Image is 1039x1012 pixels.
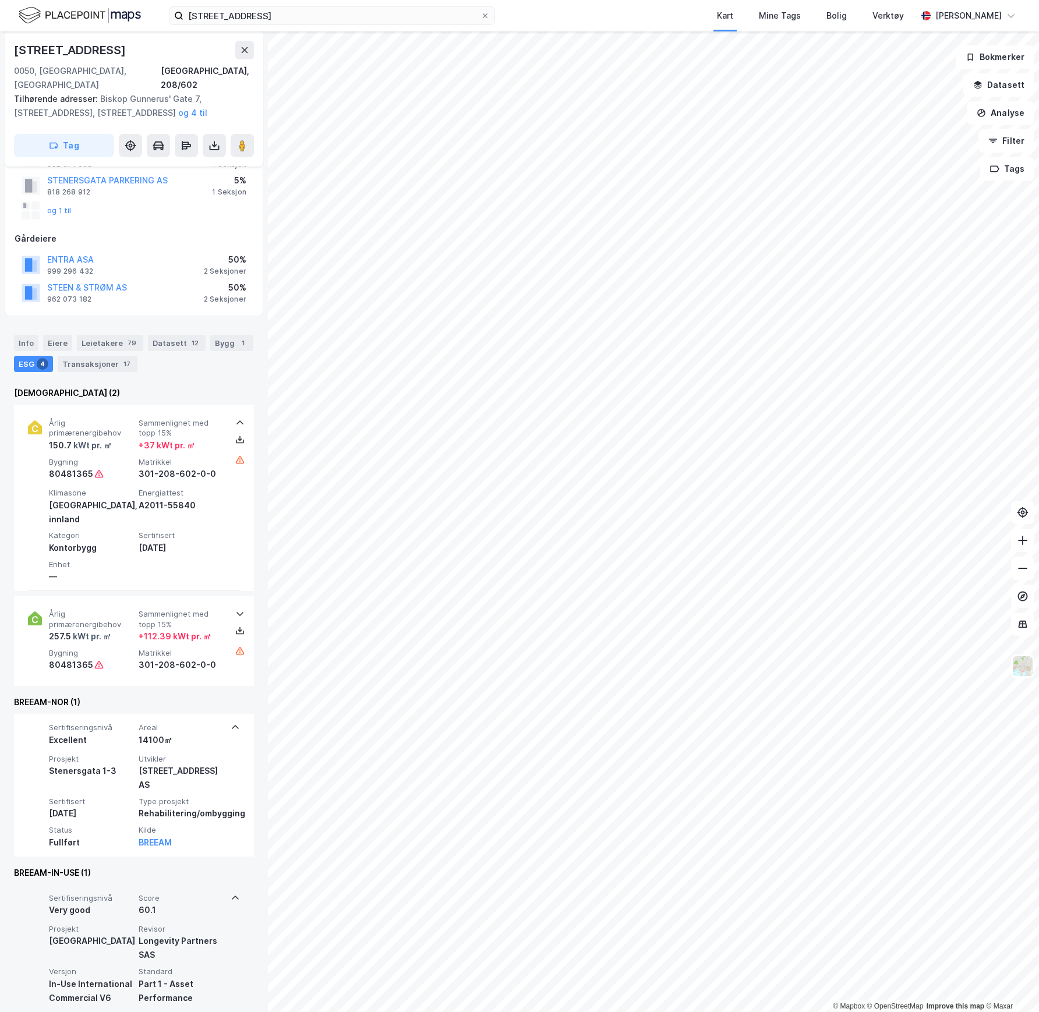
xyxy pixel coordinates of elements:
[759,9,801,23] div: Mine Tags
[49,457,134,467] span: Bygning
[14,695,254,709] div: BREEAM-NOR (1)
[49,977,134,1005] div: In-Use International Commercial V6
[49,893,134,903] span: Sertifiseringsnivå
[72,438,112,452] div: kWt pr. ㎡
[49,797,134,806] span: Sertifisert
[49,924,134,934] span: Prosjekt
[14,335,38,351] div: Info
[139,467,224,481] div: 301-208-602-0-0
[833,1002,865,1010] a: Mapbox
[49,560,134,569] span: Enhet
[14,94,100,104] span: Tilhørende adresser:
[981,956,1039,1012] div: Kontrollprogram for chat
[71,629,111,643] div: kWt pr. ㎡
[49,530,134,540] span: Kategori
[14,356,53,372] div: ESG
[1012,655,1034,677] img: Z
[14,64,161,92] div: 0050, [GEOGRAPHIC_DATA], [GEOGRAPHIC_DATA]
[14,134,114,157] button: Tag
[237,337,249,349] div: 1
[14,92,245,120] div: Biskop Gunnerus' Gate 7, [STREET_ADDRESS], [STREET_ADDRESS]
[139,967,224,976] span: Standard
[927,1002,984,1010] a: Improve this map
[148,335,206,351] div: Datasett
[125,337,139,349] div: 79
[212,187,246,197] div: 1 Seksjon
[47,267,93,276] div: 999 296 432
[139,438,195,452] div: + 37 kWt pr. ㎡
[14,386,254,400] div: [DEMOGRAPHIC_DATA] (2)
[47,187,90,197] div: 818 268 912
[935,9,1002,23] div: [PERSON_NAME]
[978,129,1034,153] button: Filter
[49,754,134,764] span: Prosjekt
[981,956,1039,1012] iframe: Chat Widget
[204,295,246,304] div: 2 Seksjoner
[139,806,224,820] div: Rehabilitering/ombygging
[139,530,224,540] span: Sertifisert
[161,64,254,92] div: [GEOGRAPHIC_DATA], 208/602
[19,5,141,26] img: logo.f888ab2527a4732fd821a326f86c7f29.svg
[967,101,1034,125] button: Analyse
[139,797,224,806] span: Type prosjekt
[49,967,134,976] span: Versjon
[49,648,134,658] span: Bygning
[49,836,134,850] div: Fullført
[49,825,134,835] span: Status
[139,836,172,850] button: BREEAM
[49,629,111,643] div: 257.5
[49,488,134,498] span: Klimasone
[183,7,480,24] input: Søk på adresse, matrikkel, gårdeiere, leietakere eller personer
[121,358,133,370] div: 17
[139,977,224,1005] div: Part 1 - Asset Performance
[872,9,904,23] div: Verktøy
[49,569,134,583] div: —
[139,498,224,512] div: A2011-55840
[49,609,134,629] span: Årlig primærenergibehov
[139,457,224,467] span: Matrikkel
[49,806,134,820] div: [DATE]
[43,335,72,351] div: Eiere
[139,903,224,917] div: 60.1
[14,41,128,59] div: [STREET_ADDRESS]
[139,723,224,733] span: Areal
[49,498,134,526] div: [GEOGRAPHIC_DATA], innland
[963,73,1034,97] button: Datasett
[189,337,201,349] div: 12
[212,174,246,187] div: 5%
[139,658,224,672] div: 301-208-602-0-0
[139,764,224,792] div: [STREET_ADDRESS] AS
[826,9,847,23] div: Bolig
[139,934,224,962] div: Longevity Partners SAS
[49,541,134,555] div: Kontorbygg
[49,467,93,481] div: 80481365
[980,157,1034,181] button: Tags
[204,267,246,276] div: 2 Seksjoner
[867,1002,924,1010] a: OpenStreetMap
[49,934,134,948] div: [GEOGRAPHIC_DATA]
[204,281,246,295] div: 50%
[49,418,134,438] span: Årlig primærenergibehov
[139,733,224,747] div: 14100㎡
[139,609,224,629] span: Sammenlignet med topp 15%
[47,295,91,304] div: 962 073 182
[49,733,134,747] div: Excellent
[717,9,733,23] div: Kart
[139,924,224,934] span: Revisor
[58,356,137,372] div: Transaksjoner
[210,335,253,351] div: Bygg
[49,723,134,733] span: Sertifiseringsnivå
[139,541,224,555] div: [DATE]
[956,45,1034,69] button: Bokmerker
[139,629,211,643] div: + 112.39 kWt pr. ㎡
[37,358,48,370] div: 4
[49,658,93,672] div: 80481365
[139,893,224,903] span: Score
[49,438,112,452] div: 150.7
[139,648,224,658] span: Matrikkel
[14,866,254,880] div: BREEAM-IN-USE (1)
[139,488,224,498] span: Energiattest
[139,825,224,835] span: Kilde
[139,754,224,764] span: Utvikler
[139,418,224,438] span: Sammenlignet med topp 15%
